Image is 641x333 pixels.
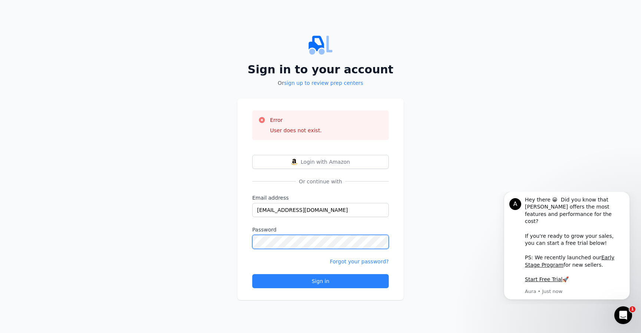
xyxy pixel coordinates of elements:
[301,158,350,166] span: Login with Amazon
[270,127,322,134] div: User does not exist.
[630,306,635,312] span: 1
[291,159,297,165] img: Login with Amazon
[270,116,322,124] h3: Error
[252,226,389,233] label: Password
[32,84,70,90] a: Start Free Trial
[252,274,389,288] button: Sign in
[32,4,132,91] div: Hey there 😀 Did you know that [PERSON_NAME] offers the most features and performance for the cost...
[330,259,389,264] a: Forgot your password?
[614,306,632,324] iframe: Intercom live chat
[493,192,641,304] iframe: Intercom notifications message
[17,6,29,18] div: Profile image for Aura
[237,79,404,87] p: Or
[237,63,404,76] h2: Sign in to your account
[252,155,389,169] button: Login with AmazonLogin with Amazon
[32,96,132,103] p: Message from Aura, sent Just now
[70,84,76,90] b: 🚀
[32,4,132,95] div: Message content
[252,194,389,202] label: Email address
[237,33,404,57] img: PrepCenter
[296,178,345,185] span: Or continue with
[284,80,363,86] a: sign up to review prep centers
[259,277,382,285] div: Sign in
